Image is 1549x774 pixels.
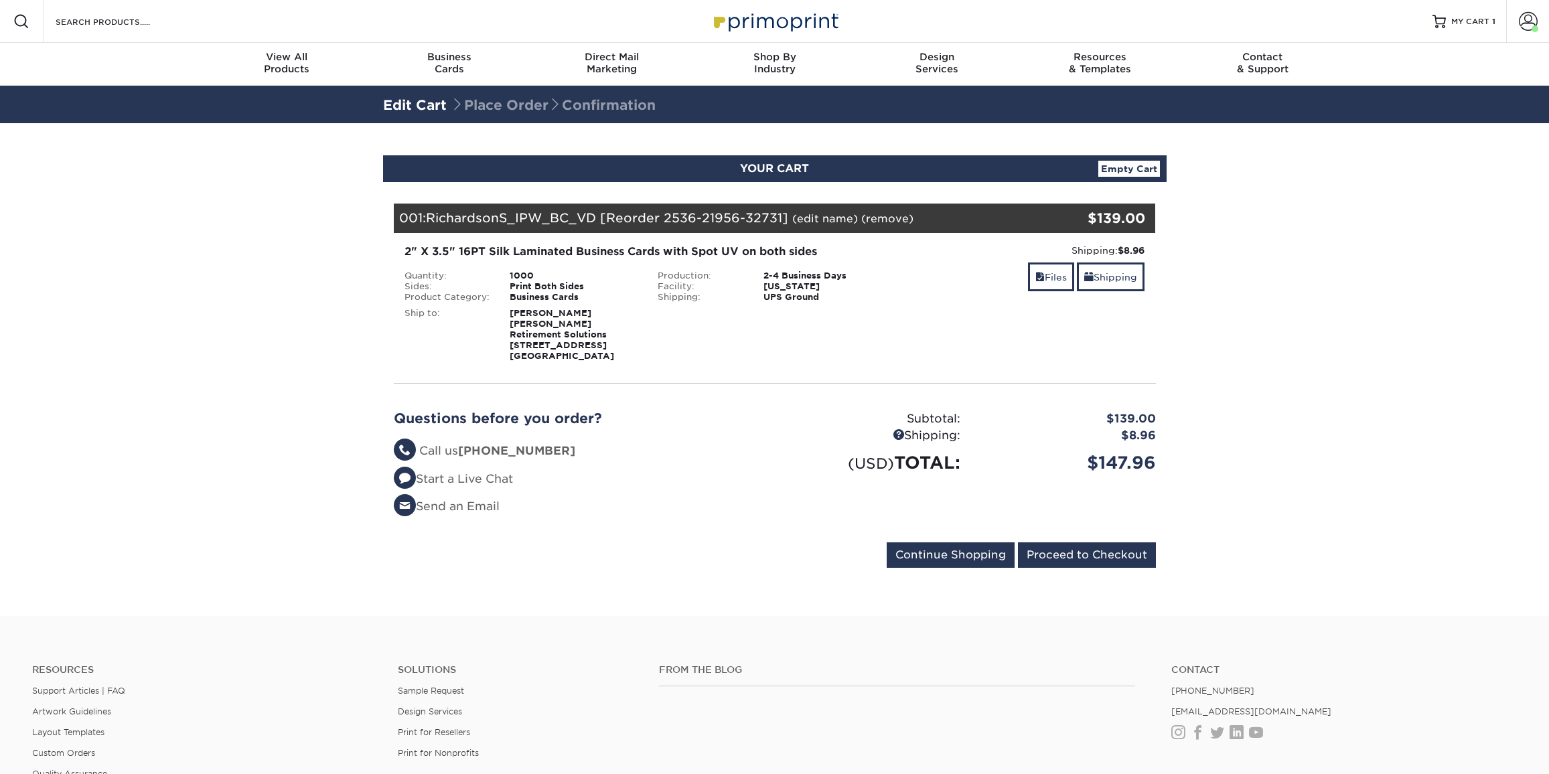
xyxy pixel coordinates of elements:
[398,727,470,737] a: Print for Resellers
[394,443,765,460] li: Call us
[451,97,656,113] span: Place Order Confirmation
[500,270,648,281] div: 1000
[500,292,648,303] div: Business Cards
[659,664,1135,676] h4: From the Blog
[753,270,901,281] div: 2-4 Business Days
[753,281,901,292] div: [US_STATE]
[1029,208,1146,228] div: $139.00
[394,308,500,362] div: Ship to:
[970,410,1166,428] div: $139.00
[708,7,842,35] img: Primoprint
[394,292,500,303] div: Product Category:
[775,410,970,428] div: Subtotal:
[32,686,125,696] a: Support Articles | FAQ
[648,281,753,292] div: Facility:
[383,97,447,113] a: Edit Cart
[32,727,104,737] a: Layout Templates
[856,51,1019,75] div: Services
[693,51,856,75] div: Industry
[775,450,970,475] div: TOTAL:
[648,270,753,281] div: Production:
[1181,51,1344,75] div: & Support
[792,212,858,225] a: (edit name)
[404,244,891,260] div: 2" X 3.5" 16PT Silk Laminated Business Cards with Spot UV on both sides
[970,427,1166,445] div: $8.96
[1181,43,1344,86] a: Contact& Support
[648,292,753,303] div: Shipping:
[398,664,639,676] h4: Solutions
[510,308,614,361] strong: [PERSON_NAME] [PERSON_NAME] Retirement Solutions [STREET_ADDRESS] [GEOGRAPHIC_DATA]
[398,706,462,716] a: Design Services
[54,13,185,29] input: SEARCH PRODUCTS.....
[848,455,894,472] small: (USD)
[398,686,464,696] a: Sample Request
[1077,262,1145,291] a: Shipping
[1118,245,1145,256] strong: $8.96
[394,499,500,513] a: Send an Email
[1019,43,1181,86] a: Resources& Templates
[1181,51,1344,63] span: Contact
[206,51,368,75] div: Products
[368,51,530,75] div: Cards
[1019,51,1181,75] div: & Templates
[32,664,378,676] h4: Resources
[394,281,500,292] div: Sides:
[693,51,856,63] span: Shop By
[394,410,765,427] h2: Questions before you order?
[530,43,693,86] a: Direct MailMarketing
[394,472,513,485] a: Start a Live Chat
[32,748,95,758] a: Custom Orders
[530,51,693,75] div: Marketing
[1098,161,1160,177] a: Empty Cart
[1028,262,1074,291] a: Files
[775,427,970,445] div: Shipping:
[1084,272,1094,283] span: shipping
[1019,51,1181,63] span: Resources
[206,51,368,63] span: View All
[206,43,368,86] a: View AllProducts
[426,210,788,225] span: RichardsonS_IPW_BC_VD [Reorder 2536-21956-32731]
[856,43,1019,86] a: DesignServices
[1171,686,1254,696] a: [PHONE_NUMBER]
[394,270,500,281] div: Quantity:
[740,162,809,175] span: YOUR CART
[1492,17,1495,26] span: 1
[32,706,111,716] a: Artwork Guidelines
[753,292,901,303] div: UPS Ground
[887,542,1015,568] input: Continue Shopping
[1451,16,1489,27] span: MY CART
[1018,542,1156,568] input: Proceed to Checkout
[368,51,530,63] span: Business
[398,748,479,758] a: Print for Nonprofits
[861,212,913,225] a: (remove)
[1171,664,1517,676] a: Contact
[970,450,1166,475] div: $147.96
[1035,272,1045,283] span: files
[693,43,856,86] a: Shop ByIndustry
[500,281,648,292] div: Print Both Sides
[911,244,1145,257] div: Shipping:
[394,204,1029,233] div: 001:
[368,43,530,86] a: BusinessCards
[458,444,575,457] strong: [PHONE_NUMBER]
[530,51,693,63] span: Direct Mail
[1171,706,1331,716] a: [EMAIL_ADDRESS][DOMAIN_NAME]
[856,51,1019,63] span: Design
